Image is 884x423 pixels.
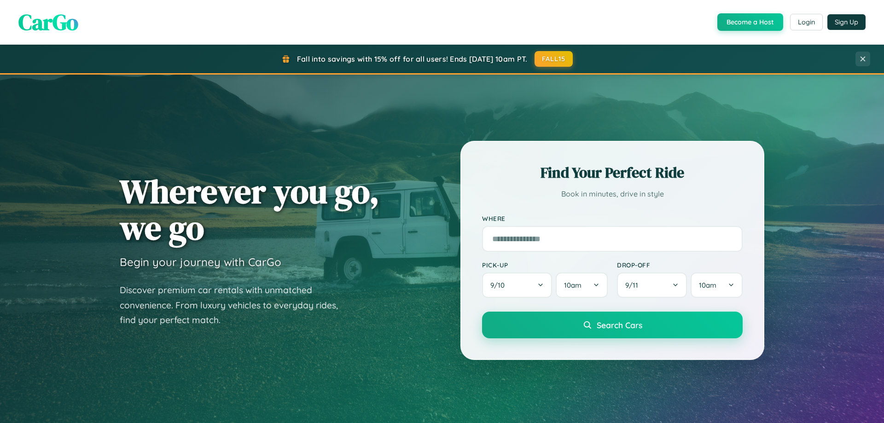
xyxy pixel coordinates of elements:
[617,272,687,298] button: 9/11
[18,7,78,37] span: CarGo
[691,272,743,298] button: 10am
[482,187,743,201] p: Book in minutes, drive in style
[717,13,783,31] button: Become a Host
[617,261,743,269] label: Drop-off
[482,312,743,338] button: Search Cars
[790,14,823,30] button: Login
[625,281,643,290] span: 9 / 11
[556,272,608,298] button: 10am
[120,255,281,269] h3: Begin your journey with CarGo
[597,320,642,330] span: Search Cars
[535,51,573,67] button: FALL15
[482,214,743,222] label: Where
[482,272,552,298] button: 9/10
[564,281,582,290] span: 10am
[490,281,509,290] span: 9 / 10
[482,162,743,183] h2: Find Your Perfect Ride
[297,54,528,64] span: Fall into savings with 15% off for all users! Ends [DATE] 10am PT.
[120,283,350,328] p: Discover premium car rentals with unmatched convenience. From luxury vehicles to everyday rides, ...
[120,173,379,246] h1: Wherever you go, we go
[482,261,608,269] label: Pick-up
[699,281,716,290] span: 10am
[827,14,866,30] button: Sign Up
